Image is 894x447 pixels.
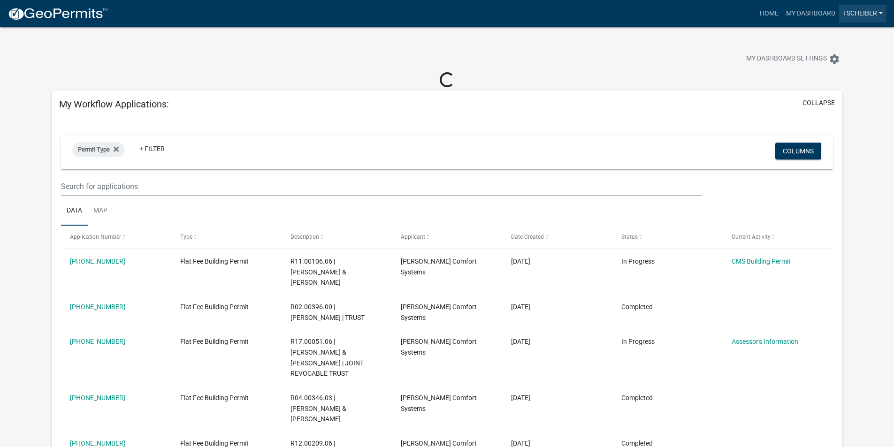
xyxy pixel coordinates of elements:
[401,234,425,240] span: Applicant
[392,226,502,248] datatable-header-cell: Applicant
[511,338,530,345] span: 07/16/2025
[722,226,833,248] datatable-header-cell: Current Activity
[70,338,125,345] a: [PHONE_NUMBER]
[802,98,835,108] button: collapse
[621,303,653,311] span: Completed
[180,258,249,265] span: Flat Fee Building Permit
[59,98,169,110] h5: My Workflow Applications:
[132,140,172,157] a: + Filter
[61,177,702,196] input: Search for applications
[70,439,125,447] a: [PHONE_NUMBER]
[290,394,346,423] span: R04.00346.03 | EVERS,STEVEN A & KIMBERLY A
[290,258,346,287] span: R11.00106.06 | RICHARD & VALERIE MAHONEY
[61,226,171,248] datatable-header-cell: Application Number
[621,439,653,447] span: Completed
[180,338,249,345] span: Flat Fee Building Permit
[511,234,544,240] span: Date Created
[621,338,655,345] span: In Progress
[511,394,530,402] span: 01/29/2025
[290,338,364,377] span: R17.00051.06 | MICHAEL V & GLORIA J MAGRUDER | JOINT REVOCABLE TRUST
[171,226,282,248] datatable-header-cell: Type
[502,226,612,248] datatable-header-cell: Date Created
[401,258,477,276] span: Haley Comfort Systems
[732,258,791,265] a: CMS Building Permit
[621,394,653,402] span: Completed
[290,303,365,321] span: R02.00396.00 | ELGIN HARRINGTON | TRUST
[739,50,848,68] button: My Dashboard Settingssettings
[401,303,477,321] span: Haley Comfort Systems
[88,196,113,226] a: Map
[180,234,192,240] span: Type
[70,258,125,265] a: [PHONE_NUMBER]
[621,258,655,265] span: In Progress
[829,53,840,65] i: settings
[732,234,771,240] span: Current Activity
[78,146,110,153] span: Permit Type
[621,234,638,240] span: Status
[746,53,827,65] span: My Dashboard Settings
[180,439,249,447] span: Flat Fee Building Permit
[775,143,821,159] button: Columns
[282,226,392,248] datatable-header-cell: Description
[70,394,125,402] a: [PHONE_NUMBER]
[70,303,125,311] a: [PHONE_NUMBER]
[511,439,530,447] span: 12/31/2024
[401,394,477,412] span: Haley Comfort Systems
[782,5,839,23] a: My Dashboard
[756,5,782,23] a: Home
[61,196,88,226] a: Data
[511,303,530,311] span: 07/16/2025
[70,234,121,240] span: Application Number
[612,226,722,248] datatable-header-cell: Status
[180,394,249,402] span: Flat Fee Building Permit
[180,303,249,311] span: Flat Fee Building Permit
[732,338,798,345] a: Assessor's Information
[401,338,477,356] span: Haley Comfort Systems
[290,234,319,240] span: Description
[511,258,530,265] span: 10/01/2025
[839,5,886,23] a: tscheiber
